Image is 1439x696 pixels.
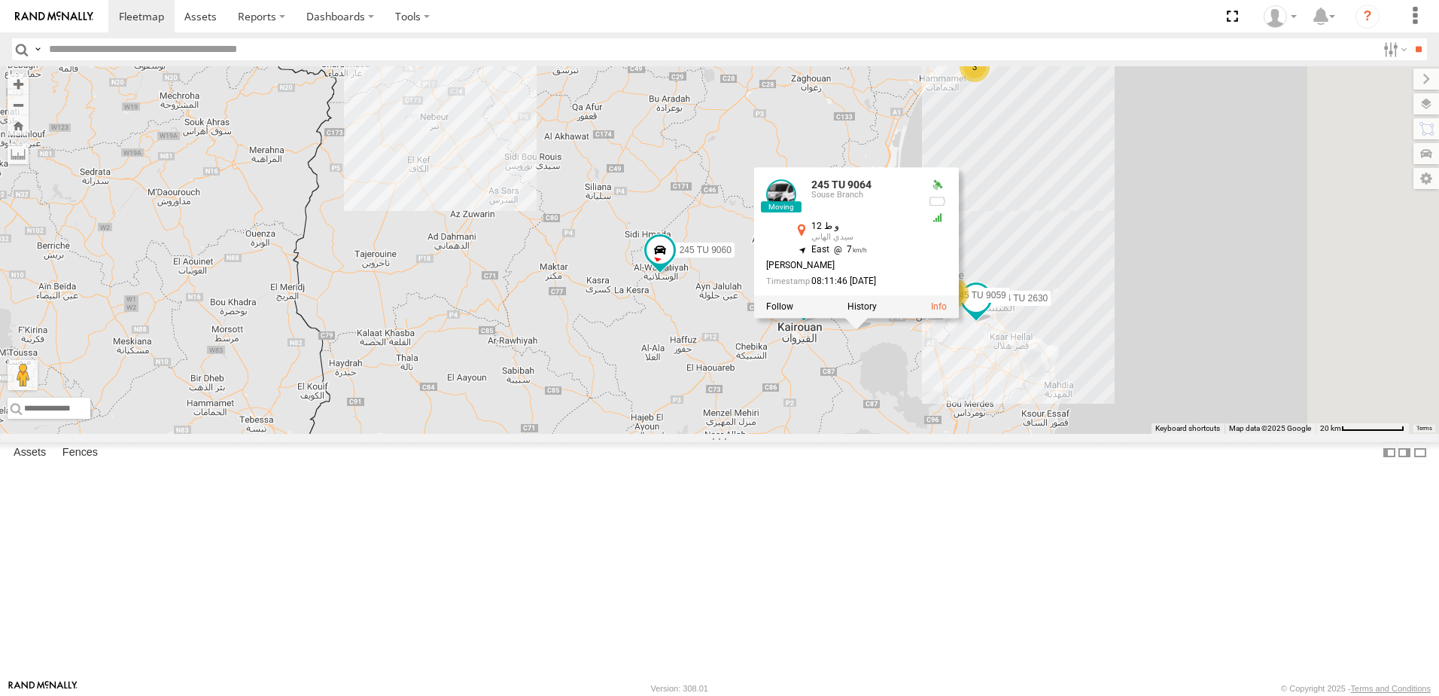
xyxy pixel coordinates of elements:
label: Dock Summary Table to the Right [1397,442,1412,464]
button: Zoom out [8,94,29,115]
span: 245 TU 9060 [680,245,732,255]
a: Terms (opens in new tab) [1416,426,1432,432]
span: East [811,244,829,255]
a: View Asset Details [931,302,947,313]
div: Souse Branch [811,191,917,200]
button: Drag Pegman onto the map to open Street View [8,360,38,390]
div: 3 [960,52,990,82]
a: Visit our Website [8,681,78,696]
i: ? [1355,5,1380,29]
label: Hide Summary Table [1413,442,1428,464]
button: Map Scale: 20 km per 80 pixels [1316,423,1409,434]
img: rand-logo.svg [15,11,93,22]
label: View Asset History [847,302,877,313]
div: No battery health information received from this device. [929,196,947,208]
label: Search Query [32,38,44,60]
span: 20 km [1320,424,1341,432]
label: Fences [55,442,105,463]
div: Nejah Benkhalifa [1258,5,1302,28]
label: Assets [6,442,53,463]
a: 245 TU 9064 [811,179,872,191]
div: GSM Signal = 5 [929,212,947,224]
div: و ط 12 [811,221,917,231]
span: 7 [829,244,867,255]
label: Dock Summary Table to the Left [1382,442,1397,464]
div: Date/time of location update [766,277,917,287]
div: Valid GPS Fix [929,179,947,191]
button: Zoom Home [8,115,29,136]
div: سيدي الهاني [811,233,917,242]
span: 234 TU 2630 [996,293,1048,304]
label: Search Filter Options [1377,38,1410,60]
label: Realtime tracking of Asset [766,302,793,313]
button: Keyboard shortcuts [1155,423,1220,434]
div: © Copyright 2025 - [1281,684,1431,693]
button: Zoom in [8,74,29,94]
a: View Asset Details [766,179,796,209]
a: Terms and Conditions [1351,684,1431,693]
div: [PERSON_NAME] [766,261,917,270]
label: Map Settings [1413,168,1439,189]
span: Map data ©2025 Google [1229,424,1311,432]
span: 245 TU 9059 [954,290,1006,301]
label: Measure [8,143,29,164]
div: Version: 308.01 [651,684,708,693]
